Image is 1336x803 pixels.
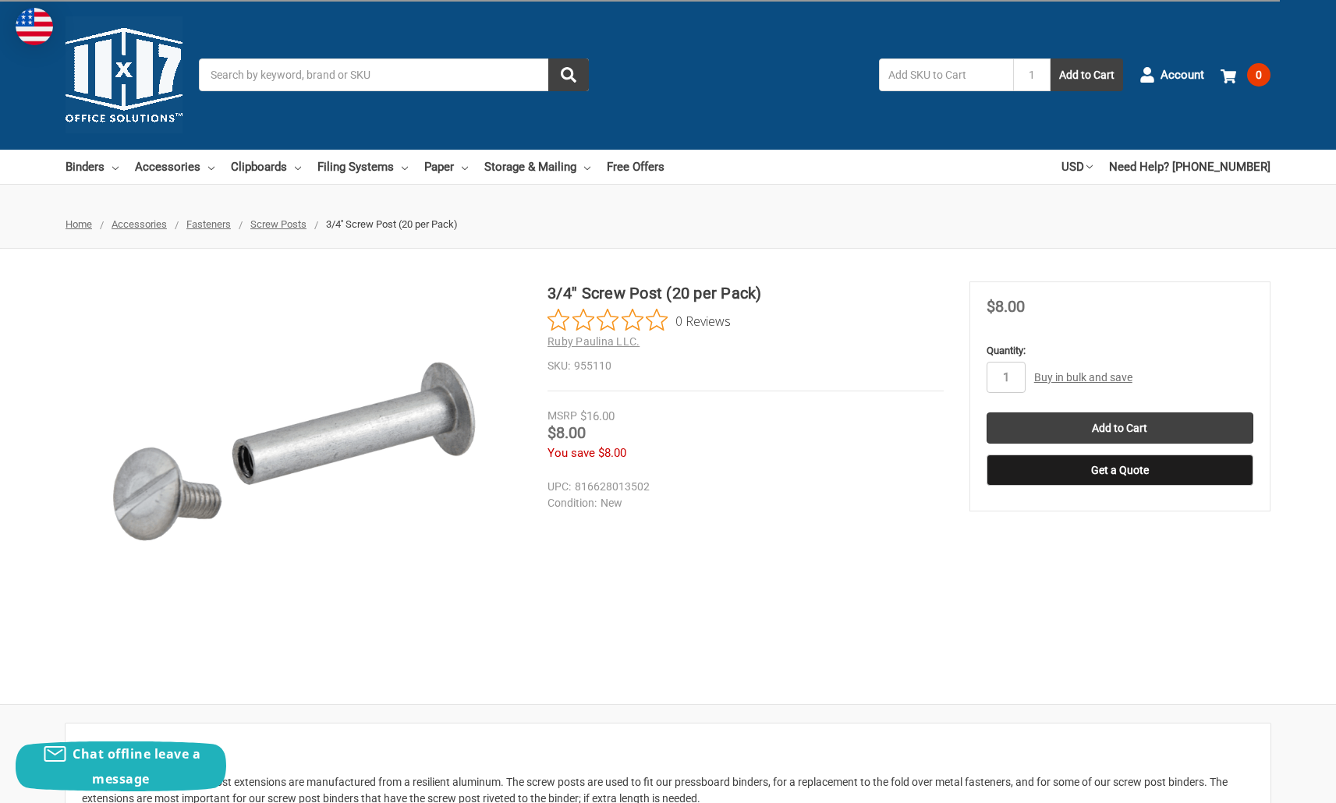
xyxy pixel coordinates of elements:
[987,343,1253,359] label: Quantity:
[424,150,468,184] a: Paper
[112,218,167,230] a: Accessories
[548,479,937,495] dd: 816628013502
[231,150,301,184] a: Clipboards
[484,150,590,184] a: Storage & Mailing
[580,409,615,423] span: $16.00
[16,8,53,45] img: duty and tax information for United States
[607,150,664,184] a: Free Offers
[548,423,586,442] span: $8.00
[548,358,944,374] dd: 955110
[598,446,626,460] span: $8.00
[548,495,937,511] dd: New
[73,745,200,787] span: Chat offline leave a message
[326,218,458,230] span: 3/4'' Screw Post (20 per Pack)
[250,218,307,230] a: Screw Posts
[548,495,597,511] dt: Condition:
[82,740,1254,763] h2: Description
[186,218,231,230] a: Fasteners
[548,479,571,495] dt: UPC:
[199,58,589,91] input: Search by keyword, brand or SKU
[548,358,570,374] dt: SKU:
[1161,66,1204,84] span: Account
[548,408,577,424] div: MSRP
[1139,55,1204,95] a: Account
[675,309,731,332] span: 0 Reviews
[548,335,640,348] a: Ruby Paulina LLC.
[987,412,1253,444] input: Add to Cart
[1247,63,1270,87] span: 0
[548,309,731,332] button: Rated 0 out of 5 stars from 0 reviews. Jump to reviews.
[987,297,1025,316] span: $8.00
[548,446,595,460] span: You save
[317,150,408,184] a: Filing Systems
[1034,371,1132,384] a: Buy in bulk and save
[135,150,214,184] a: Accessories
[987,455,1253,486] button: Get a Quote
[1061,150,1093,184] a: USD
[66,218,92,230] a: Home
[16,741,226,791] button: Chat offline leave a message
[548,281,944,305] h1: 3/4'' Screw Post (20 per Pack)
[99,281,489,671] img: 3/4'' Screw Post (20 per Pack)
[66,16,183,133] img: 11x17.com
[1109,150,1270,184] a: Need Help? [PHONE_NUMBER]
[1051,58,1123,91] button: Add to Cart
[879,58,1013,91] input: Add SKU to Cart
[1221,55,1270,95] a: 0
[66,150,119,184] a: Binders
